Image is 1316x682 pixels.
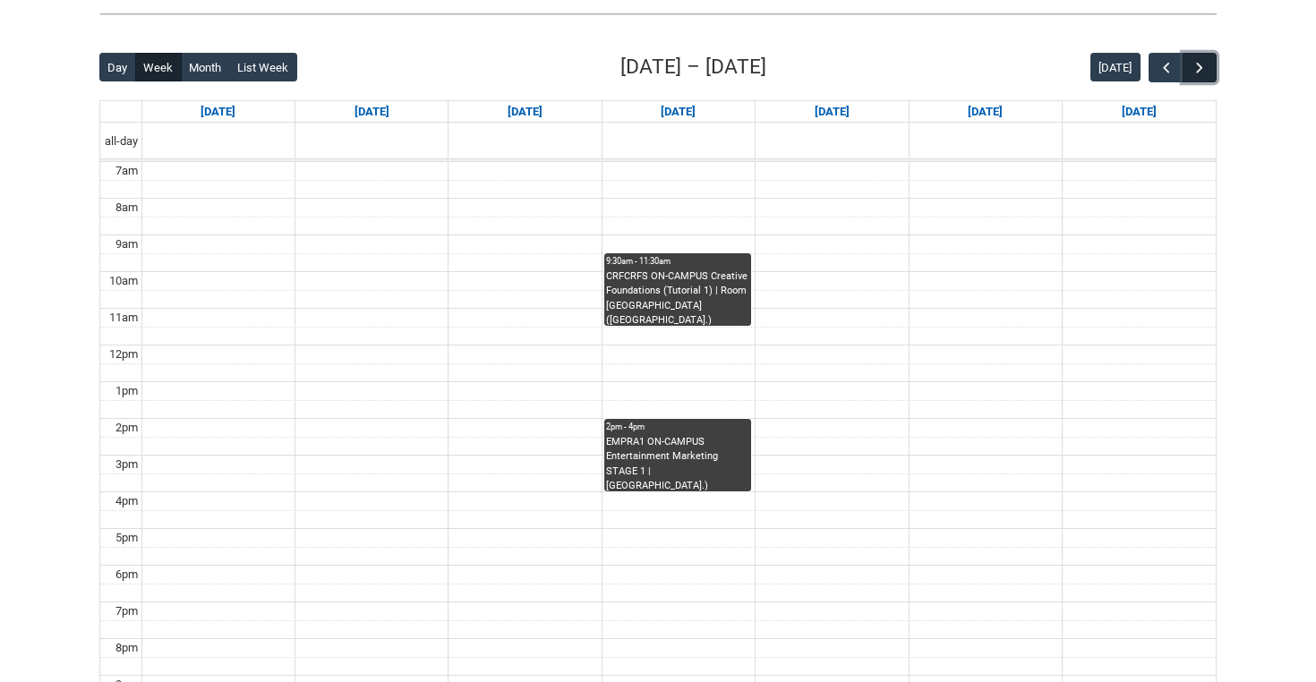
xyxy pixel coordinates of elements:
a: Go to November 7, 2025 [964,101,1006,123]
button: [DATE] [1090,53,1141,81]
div: 10am [106,272,141,290]
div: 2pm - 4pm [606,421,749,433]
a: Go to November 3, 2025 [351,101,393,123]
div: EMPRA1 ON-CAMPUS Entertainment Marketing STAGE 1 | [GEOGRAPHIC_DATA].) (capacity x20ppl) | [PERSO... [606,435,749,491]
div: 7pm [112,602,141,620]
a: Go to November 5, 2025 [657,101,699,123]
button: List Week [229,53,297,81]
div: 2pm [112,419,141,437]
div: 9am [112,235,141,253]
div: 9:30am - 11:30am [606,255,749,268]
div: 1pm [112,382,141,400]
a: Go to November 8, 2025 [1118,101,1160,123]
div: 7am [112,162,141,180]
div: 11am [106,309,141,327]
button: Month [181,53,230,81]
img: REDU_GREY_LINE [99,4,1217,23]
button: Week [135,53,182,81]
a: Go to November 6, 2025 [811,101,853,123]
span: all-day [101,132,141,150]
div: 8am [112,199,141,217]
div: 3pm [112,456,141,473]
div: 8pm [112,639,141,657]
div: 4pm [112,492,141,510]
a: Go to November 4, 2025 [504,101,546,123]
div: 6pm [112,566,141,584]
h2: [DATE] – [DATE] [620,52,766,82]
a: Go to November 2, 2025 [197,101,239,123]
div: CRFCRFS ON-CAMPUS Creative Foundations (Tutorial 1) | Room [GEOGRAPHIC_DATA] ([GEOGRAPHIC_DATA].)... [606,269,749,326]
button: Next Week [1183,53,1217,82]
button: Day [99,53,136,81]
div: 5pm [112,529,141,547]
button: Previous Week [1149,53,1183,82]
div: 12pm [106,345,141,363]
